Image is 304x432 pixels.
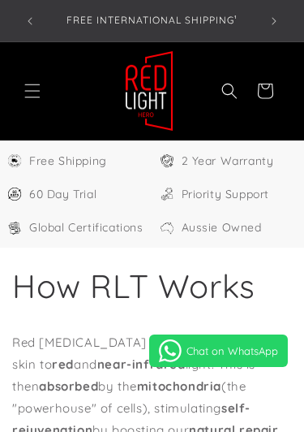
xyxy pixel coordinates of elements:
[29,151,107,171] span: Free Shipping
[29,218,143,238] span: Global Certifications
[52,356,74,372] strong: red
[159,218,298,238] a: Aussie Owned
[159,153,175,169] img: Warranty Icon
[6,220,23,236] img: Certifications Icon
[182,218,262,238] span: Aussie Owned
[137,378,221,394] strong: mitochondria
[159,184,298,205] a: Priority Support
[212,73,247,109] summary: Search
[159,186,175,202] img: Support Icon
[159,220,175,236] img: Aussie Owned Icon
[39,378,98,394] strong: absorbed
[12,3,48,39] button: Previous announcement
[149,335,288,367] a: Chat on WhatsApp
[125,50,173,132] img: Red Light Hero
[6,186,23,202] img: Trial Icon
[12,265,292,307] h1: How RLT Works
[6,218,146,238] a: Global Certifications
[182,151,274,171] span: 2 Year Warranty
[6,153,23,169] img: Free Shipping Icon
[97,356,186,372] strong: near-infrared
[6,184,146,205] a: 60 Day Trial
[29,184,96,205] span: 60 Day Trial
[15,73,50,109] summary: Menu
[6,151,146,171] a: Free Worldwide Shipping
[119,44,180,138] a: Red Light Hero
[66,14,238,26] span: FREE INTERNATIONAL SHIPPING¹
[186,344,278,357] span: Chat on WhatsApp
[256,3,292,39] button: Next announcement
[159,151,298,171] a: 2 Year Warranty
[182,184,270,205] span: Priority Support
